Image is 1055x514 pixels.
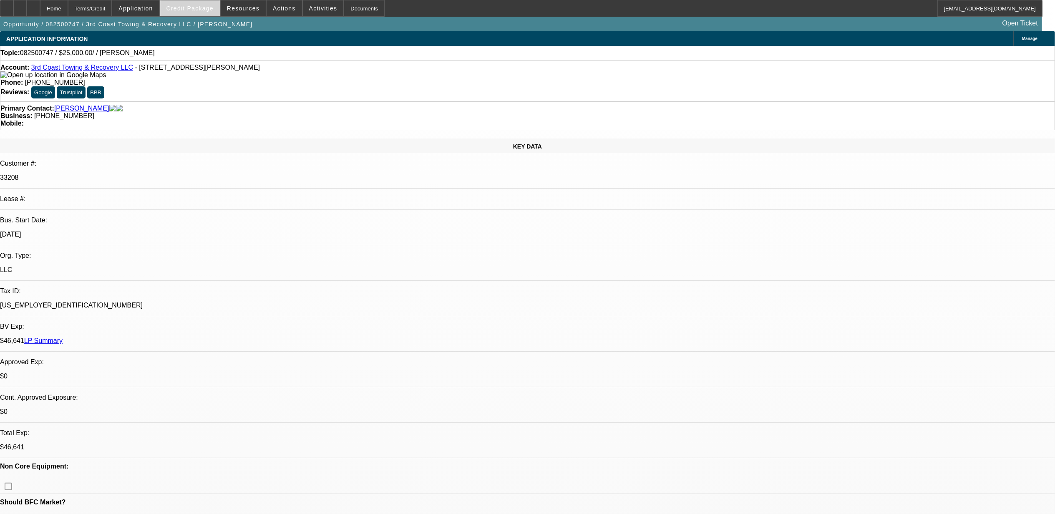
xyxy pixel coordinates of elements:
strong: Reviews: [0,88,29,96]
strong: Primary Contact: [0,105,54,112]
strong: Phone: [0,79,23,86]
a: LP Summary [24,337,63,344]
span: Application [118,5,153,12]
a: Open Ticket [999,16,1041,30]
button: BBB [87,86,104,98]
button: Credit Package [160,0,220,16]
span: [PHONE_NUMBER] [25,79,85,86]
a: View Google Maps [0,71,106,78]
span: APPLICATION INFORMATION [6,35,88,42]
strong: Business: [0,112,32,119]
strong: Topic: [0,49,20,57]
img: linkedin-icon.png [116,105,123,112]
span: Manage [1022,36,1037,41]
img: Open up location in Google Maps [0,71,106,79]
span: Resources [227,5,259,12]
strong: Account: [0,64,29,71]
strong: Mobile: [0,120,24,127]
span: Credit Package [166,5,214,12]
button: Application [112,0,159,16]
span: - [STREET_ADDRESS][PERSON_NAME] [135,64,260,71]
img: facebook-icon.png [109,105,116,112]
button: Google [31,86,55,98]
button: Activities [303,0,344,16]
button: Trustpilot [57,86,85,98]
span: Actions [273,5,296,12]
span: 082500747 / $25,000.00/ / [PERSON_NAME] [20,49,155,57]
span: Opportunity / 082500747 / 3rd Coast Towing & Recovery LLC / [PERSON_NAME] [3,21,253,28]
button: Resources [221,0,266,16]
a: 3rd Coast Towing & Recovery LLC [31,64,133,71]
span: KEY DATA [513,143,542,150]
span: [PHONE_NUMBER] [34,112,94,119]
a: [PERSON_NAME] [54,105,109,112]
button: Actions [267,0,302,16]
span: Activities [309,5,337,12]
